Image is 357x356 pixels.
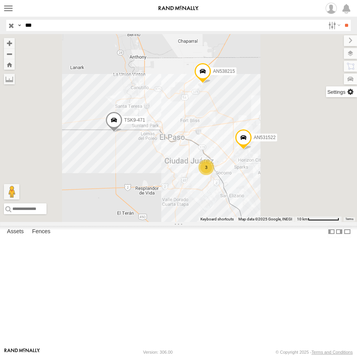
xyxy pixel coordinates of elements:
[4,184,19,199] button: Drag Pegman onto the map to open Street View
[4,74,15,84] label: Measure
[213,69,235,74] span: AN538215
[276,350,353,354] div: © Copyright 2025 -
[297,217,308,221] span: 10 km
[325,20,342,31] label: Search Filter Options
[238,217,292,221] span: Map data ©2025 Google, INEGI
[254,134,276,140] span: AN531522
[28,226,54,237] label: Fences
[345,218,354,221] a: Terms (opens in new tab)
[295,217,341,222] button: Map Scale: 10 km per 77 pixels
[198,160,214,175] div: 3
[143,350,172,354] div: Version: 306.00
[335,226,343,237] label: Dock Summary Table to the Right
[124,117,145,123] span: TSK9-471
[4,38,15,48] button: Zoom in
[312,350,353,354] a: Terms and Conditions
[200,217,234,222] button: Keyboard shortcuts
[3,226,28,237] label: Assets
[159,6,199,11] img: rand-logo.svg
[343,226,351,237] label: Hide Summary Table
[328,226,335,237] label: Dock Summary Table to the Left
[326,86,357,97] label: Map Settings
[4,348,40,356] a: Visit our Website
[4,59,15,70] button: Zoom Home
[4,48,15,59] button: Zoom out
[16,20,22,31] label: Search Query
